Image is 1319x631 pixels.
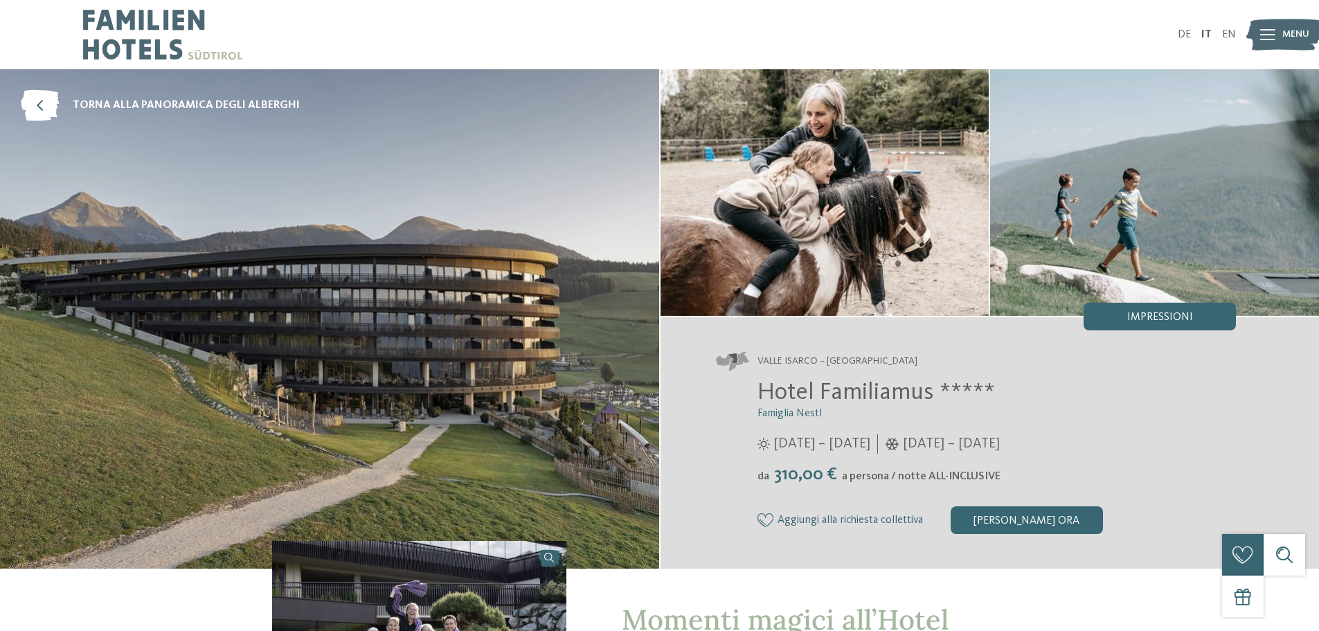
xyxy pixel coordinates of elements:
[757,471,769,482] span: da
[1282,28,1309,42] span: Menu
[778,515,923,527] span: Aggiungi alla richiesta collettiva
[951,506,1103,534] div: [PERSON_NAME] ora
[21,90,300,121] a: torna alla panoramica degli alberghi
[1178,29,1191,40] a: DE
[885,438,899,450] i: Orari d'apertura inverno
[757,408,822,419] span: Famiglia Nestl
[903,434,1000,454] span: [DATE] – [DATE]
[842,471,1001,482] span: a persona / notte ALL-INCLUSIVE
[1127,312,1193,323] span: Impressioni
[757,438,770,450] i: Orari d'apertura estate
[757,355,917,368] span: Valle Isarco – [GEOGRAPHIC_DATA]
[661,69,989,316] img: Family hotel a Maranza
[990,69,1319,316] img: Family hotel a Maranza
[1222,29,1236,40] a: EN
[1201,29,1212,40] a: IT
[73,98,300,113] span: torna alla panoramica degli alberghi
[773,434,870,454] span: [DATE] – [DATE]
[771,465,841,483] span: 310,00 €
